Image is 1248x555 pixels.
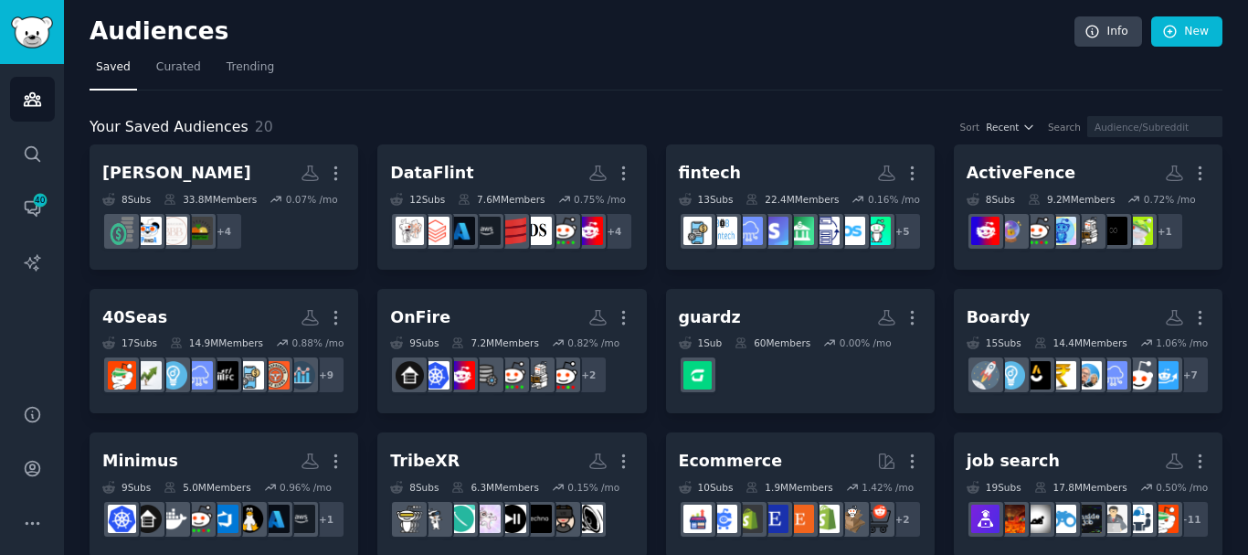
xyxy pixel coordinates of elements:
img: netsec [997,217,1025,245]
img: Techno [524,505,552,533]
img: SaaS [735,217,763,245]
img: FinancialPlanning [108,217,136,245]
img: PaymentProcessing [811,217,840,245]
div: + 9 [307,356,345,394]
div: 9 Sub s [102,481,151,494]
img: Accounting [1150,505,1179,533]
div: job search [967,450,1060,473]
img: ecommerce [862,505,891,533]
div: 12 Sub s [390,193,445,206]
img: virtualreality [396,505,424,533]
div: 14.4M Members [1034,336,1127,349]
span: 40 [32,194,48,207]
span: 20 [255,118,273,135]
img: azuredevops [210,505,238,533]
div: + 7 [1171,356,1210,394]
img: fintechdev [236,361,264,390]
input: Audience/Subreddit [1087,116,1222,137]
img: FPandA [133,217,162,245]
img: sysadmin [1022,217,1051,245]
img: OculusQuest [472,505,501,533]
img: databricks [421,217,449,245]
div: Sort [960,121,980,133]
div: + 11 [1171,500,1210,539]
img: ecommercemarketing [709,505,737,533]
div: 1 Sub [679,336,723,349]
div: 6.3M Members [451,481,538,494]
img: guardz [683,361,712,390]
div: 0.50 % /mo [1156,481,1208,494]
div: 8 Sub s [390,481,439,494]
a: 40Seas17Subs14.9MMembers0.88% /mo+9analyticsEntrepreneurRideAlongfintechdevFinancialCareersSaaSEn... [90,289,358,414]
img: Vive [447,505,475,533]
div: + 5 [883,212,922,251]
div: 33.8M Members [164,193,257,206]
div: 22.4M Members [746,193,839,206]
img: reviewmyshopify [735,505,763,533]
h2: Audiences [90,17,1074,47]
img: datascience [524,217,552,245]
img: indianstartups [1022,361,1051,390]
a: New [1151,16,1222,48]
div: DataFlint [390,162,473,185]
span: Saved [96,59,131,76]
img: investing [133,361,162,390]
img: sysadmin [185,505,213,533]
a: Saved [90,53,137,91]
img: recruitinghell [997,505,1025,533]
a: Info [1074,16,1142,48]
div: 0.82 % /mo [567,336,619,349]
img: artificial [1048,217,1076,245]
img: B2B_Fintech [709,217,737,245]
img: EntrepreneurRideAlong [261,361,290,390]
img: AZURE [447,217,475,245]
img: SaaS [1099,361,1127,390]
img: projectstartups [837,217,865,245]
div: 10 Sub s [679,481,734,494]
div: + 2 [569,356,608,394]
div: 8 Sub s [102,193,151,206]
div: fintech [679,162,742,185]
img: Etsy [786,505,814,533]
img: JobFair [1099,505,1127,533]
a: [PERSON_NAME]8Subs33.8MMembers0.07% /mo+4budgetfoodBigBudgetBridesFPandAFinancialPlanning [90,144,358,270]
img: sysadmin [498,361,526,390]
div: 14.9M Members [170,336,263,349]
img: IndiaBusiness [1048,361,1076,390]
div: 8 Sub s [967,193,1015,206]
img: cybersecurity [971,217,999,245]
img: shopify [811,505,840,533]
div: + 4 [205,212,243,251]
img: dropship [837,505,865,533]
img: budgetfood [185,217,213,245]
img: Entrepreneur [997,361,1025,390]
img: kubernetes [421,361,449,390]
div: 0.96 % /mo [280,481,332,494]
img: cybersecurity [575,217,603,245]
img: investingforbeginners [1150,361,1179,390]
div: 0.00 % /mo [840,336,892,349]
div: + 2 [883,500,922,539]
img: linux [236,505,264,533]
a: ActiveFence8Subs9.2MMembers0.72% /mo+1redditrequestArtificialInteligenceMachineLearningartificial... [954,144,1222,270]
div: 17.8M Members [1034,481,1127,494]
img: kubernetes [108,505,136,533]
a: Trending [220,53,280,91]
img: startups [971,361,999,390]
img: ShittySysadmin [549,361,577,390]
div: 7.2M Members [451,336,538,349]
div: 1.9M Members [746,481,832,494]
div: 0.75 % /mo [574,193,626,206]
a: guardz1Sub60Members0.00% /moguardz [666,289,935,414]
img: SaaS [185,361,213,390]
a: fintech13Subs22.4MMembers0.16% /mo+5MakeMoneyprojectstartupsPaymentProcessingFintechARstripeSaaSB... [666,144,935,270]
img: MachineLearning [524,361,552,390]
img: antiwork [1022,505,1051,533]
img: sysadmin [549,217,577,245]
div: 17 Sub s [102,336,157,349]
div: 5.0M Members [164,481,250,494]
img: softwarearchitecture [396,217,424,245]
div: 40Seas [102,306,167,329]
img: RemoteJobHunters [971,505,999,533]
div: Ecommerce [679,450,783,473]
